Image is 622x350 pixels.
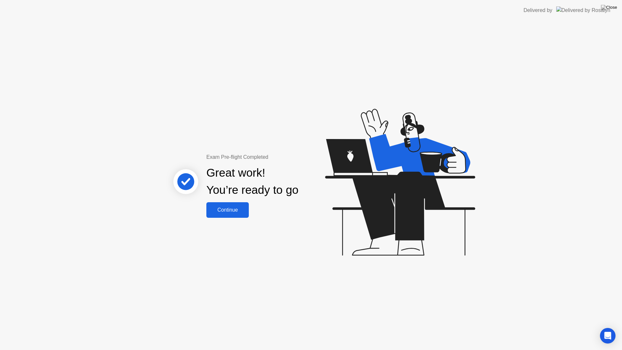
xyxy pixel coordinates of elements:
div: Delivered by [524,6,552,14]
div: Open Intercom Messenger [600,328,616,344]
img: Close [601,5,617,10]
button: Continue [206,202,249,218]
div: Continue [208,207,247,213]
img: Delivered by Rosalyn [556,6,610,14]
div: Great work! You’re ready to go [206,164,298,199]
div: Exam Pre-flight Completed [206,153,340,161]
